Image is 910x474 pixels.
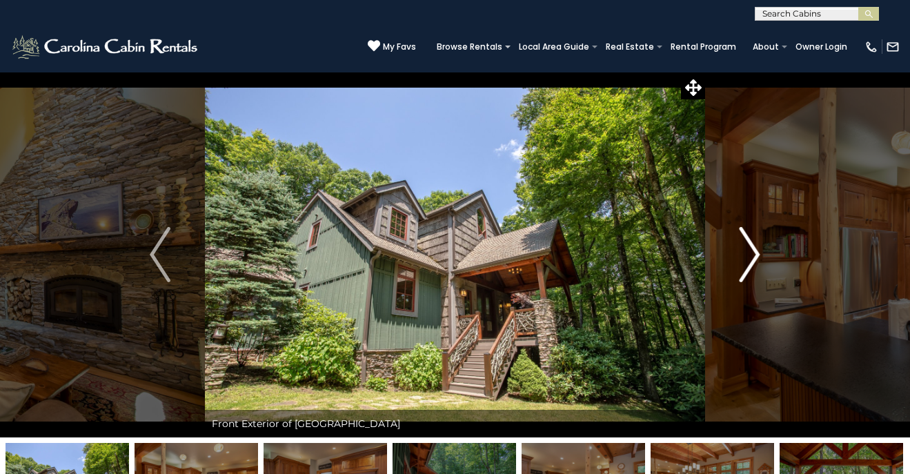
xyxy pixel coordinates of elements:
[886,40,900,54] img: mail-regular-white.png
[740,227,760,282] img: arrow
[150,227,170,282] img: arrow
[383,41,416,53] span: My Favs
[430,37,509,57] a: Browse Rentals
[664,37,743,57] a: Rental Program
[705,72,795,437] button: Next
[746,37,786,57] a: About
[599,37,661,57] a: Real Estate
[205,410,705,437] div: Front Exterior of [GEOGRAPHIC_DATA]
[368,39,416,54] a: My Favs
[115,72,205,437] button: Previous
[512,37,596,57] a: Local Area Guide
[10,33,201,61] img: White-1-2.png
[789,37,854,57] a: Owner Login
[864,40,878,54] img: phone-regular-white.png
